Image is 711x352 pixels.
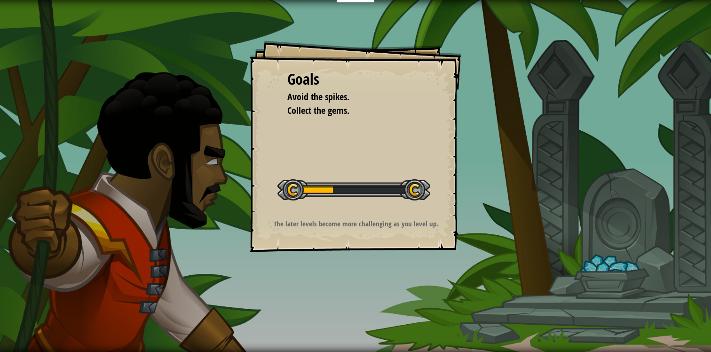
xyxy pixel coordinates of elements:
[287,90,349,103] span: Avoid the spikes.
[261,219,450,229] p: The later levels become more challenging as you level up.
[276,104,421,118] li: Collect the gems.
[287,104,349,117] span: Collect the gems.
[276,90,421,104] li: Avoid the spikes.
[287,69,424,90] div: Goals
